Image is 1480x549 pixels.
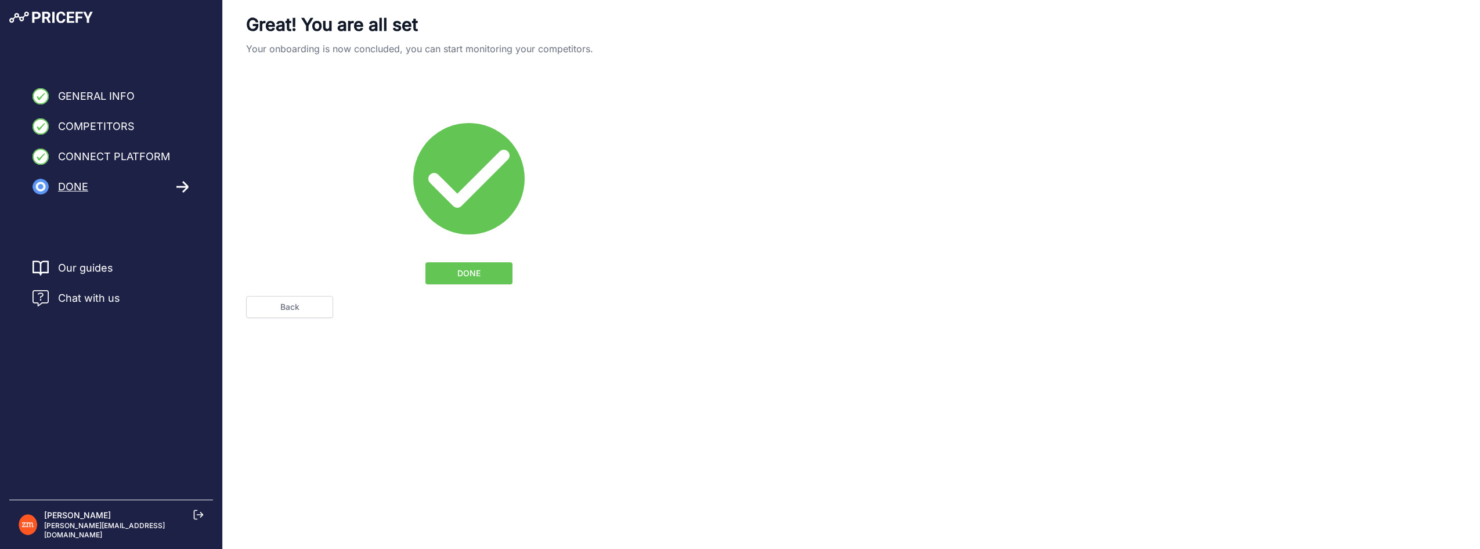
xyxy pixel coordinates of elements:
span: General Info [58,88,135,104]
p: Your onboarding is now concluded, you can start monitoring your competitors. [246,42,692,56]
p: Great! You are all set [246,14,692,35]
button: DONE [425,262,512,284]
a: Our guides [58,260,113,276]
p: [PERSON_NAME][EMAIL_ADDRESS][DOMAIN_NAME] [44,521,204,540]
img: Pricefy Logo [9,12,93,23]
span: DONE [457,268,481,279]
span: Done [58,179,88,195]
p: [PERSON_NAME] [44,510,204,521]
a: Chat with us [33,290,120,306]
a: Back [246,296,333,318]
span: Chat with us [58,290,120,306]
span: Competitors [58,118,135,135]
span: Connect Platform [58,149,170,165]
